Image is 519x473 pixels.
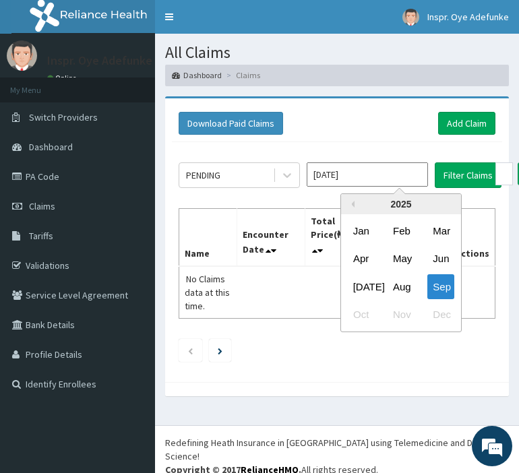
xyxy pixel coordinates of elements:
div: Choose March 2025 [427,218,454,243]
div: PENDING [186,168,220,182]
th: Name [179,208,237,266]
li: Claims [223,69,260,81]
div: Choose April 2025 [348,246,375,271]
div: Redefining Heath Insurance in [GEOGRAPHIC_DATA] using Telemedicine and Data Science! [165,436,509,463]
a: Previous page [187,344,193,356]
span: Claims [29,200,55,212]
th: Total Price(₦) [305,208,364,266]
a: Add Claim [438,112,495,135]
span: Inspr. Oye Adefunke [427,11,509,23]
div: Choose June 2025 [427,246,454,271]
button: Previous Year [348,201,355,208]
div: Choose August 2025 [388,274,415,298]
h1: All Claims [165,44,509,61]
th: Encounter Date [237,208,305,266]
span: Dashboard [29,141,73,153]
div: Choose May 2025 [388,246,415,271]
div: 2025 [341,194,461,214]
span: Switch Providers [29,111,98,123]
p: Inspr. Oye Adefunke [47,55,152,67]
div: Choose February 2025 [388,218,415,243]
input: Select Month and Year [307,162,428,187]
input: Search by HMO ID [495,162,513,185]
div: Choose September 2025 [427,274,454,298]
div: Choose July 2025 [348,274,375,298]
button: Download Paid Claims [179,112,283,135]
div: Choose January 2025 [348,218,375,243]
a: Dashboard [172,69,222,81]
span: No Claims data at this time. [185,273,230,312]
a: Online [47,73,80,83]
a: Next page [218,344,222,356]
img: User Image [402,9,419,26]
img: User Image [7,40,37,71]
div: month 2025-09 [341,217,461,329]
span: Tariffs [29,230,53,242]
button: Filter Claims [435,162,501,188]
